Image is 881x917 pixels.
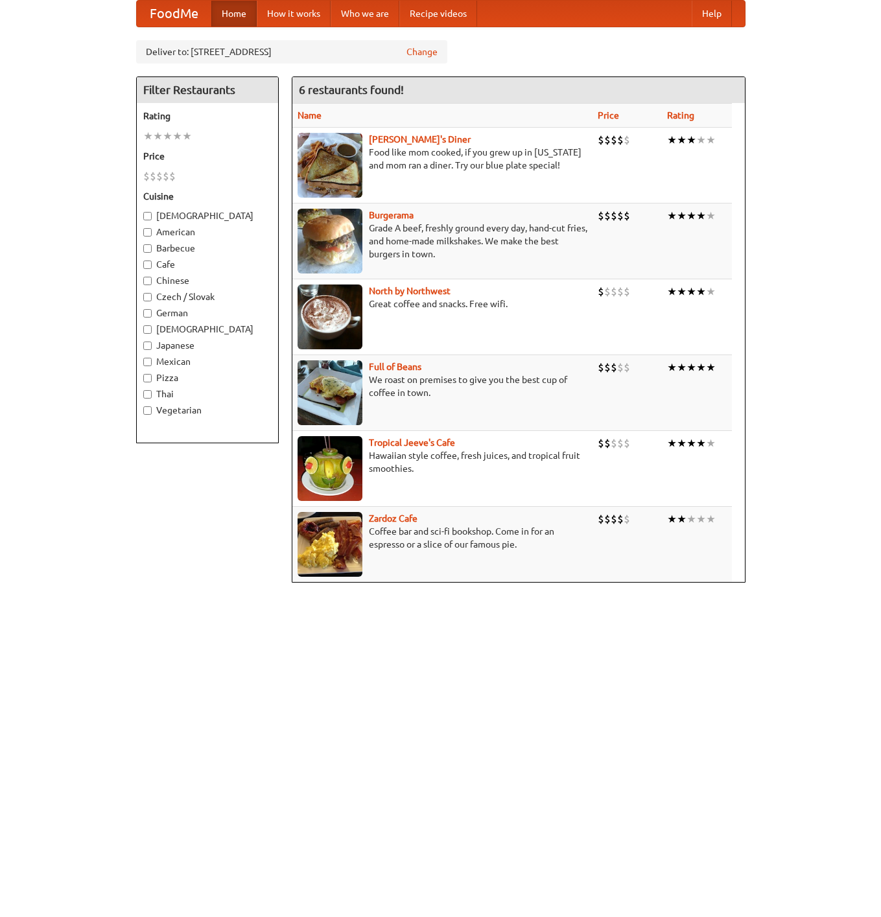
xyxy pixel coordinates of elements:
[143,323,272,336] label: [DEMOGRAPHIC_DATA]
[143,325,152,334] input: [DEMOGRAPHIC_DATA]
[696,360,706,375] li: ★
[598,512,604,526] li: $
[687,133,696,147] li: ★
[143,342,152,350] input: Japanese
[150,169,156,183] li: $
[604,512,611,526] li: $
[143,274,272,287] label: Chinese
[143,169,150,183] li: $
[598,436,604,450] li: $
[143,290,272,303] label: Czech / Slovak
[143,242,272,255] label: Barbecue
[667,360,677,375] li: ★
[624,209,630,223] li: $
[677,209,687,223] li: ★
[298,133,362,198] img: sallys.jpg
[667,110,694,121] a: Rating
[143,293,152,301] input: Czech / Slovak
[169,169,176,183] li: $
[611,360,617,375] li: $
[617,284,624,299] li: $
[598,360,604,375] li: $
[667,284,677,299] li: ★
[137,1,211,27] a: FoodMe
[143,371,272,384] label: Pizza
[137,77,278,103] h4: Filter Restaurants
[624,133,630,147] li: $
[624,436,630,450] li: $
[143,307,272,319] label: German
[611,133,617,147] li: $
[369,134,471,145] a: [PERSON_NAME]'s Diner
[143,190,272,203] h5: Cuisine
[667,436,677,450] li: ★
[604,436,611,450] li: $
[598,284,604,299] li: $
[299,84,404,96] ng-pluralize: 6 restaurants found!
[617,436,624,450] li: $
[706,209,716,223] li: ★
[667,209,677,223] li: ★
[677,436,687,450] li: ★
[696,209,706,223] li: ★
[369,286,451,296] a: North by Northwest
[143,388,272,400] label: Thai
[369,437,455,448] b: Tropical Jeeve's Cafe
[143,355,272,368] label: Mexican
[687,512,696,526] li: ★
[617,209,624,223] li: $
[298,146,587,172] p: Food like mom cooked, if you grew up in [US_STATE] and mom ran a diner. Try our blue plate special!
[687,436,696,450] li: ★
[298,449,587,475] p: Hawaiian style coffee, fresh juices, and tropical fruit smoothies.
[369,513,417,524] b: Zardoz Cafe
[298,222,587,261] p: Grade A beef, freshly ground every day, hand-cut fries, and home-made milkshakes. We make the bes...
[611,209,617,223] li: $
[677,284,687,299] li: ★
[143,406,152,415] input: Vegetarian
[143,390,152,399] input: Thai
[143,226,272,238] label: American
[399,1,477,27] a: Recipe videos
[211,1,257,27] a: Home
[143,404,272,417] label: Vegetarian
[143,110,272,122] h5: Rating
[667,133,677,147] li: ★
[624,512,630,526] li: $
[617,133,624,147] li: $
[143,358,152,366] input: Mexican
[143,209,272,222] label: [DEMOGRAPHIC_DATA]
[298,512,362,577] img: zardoz.jpg
[143,339,272,352] label: Japanese
[692,1,732,27] a: Help
[153,129,163,143] li: ★
[143,212,152,220] input: [DEMOGRAPHIC_DATA]
[172,129,182,143] li: ★
[163,129,172,143] li: ★
[143,228,152,237] input: American
[696,133,706,147] li: ★
[706,436,716,450] li: ★
[369,210,414,220] a: Burgerama
[624,360,630,375] li: $
[687,209,696,223] li: ★
[677,133,687,147] li: ★
[143,129,153,143] li: ★
[604,209,611,223] li: $
[617,360,624,375] li: $
[706,512,716,526] li: ★
[298,436,362,501] img: jeeves.jpg
[706,133,716,147] li: ★
[156,169,163,183] li: $
[677,360,687,375] li: ★
[163,169,169,183] li: $
[257,1,331,27] a: How it works
[298,373,587,399] p: We roast on premises to give you the best cup of coffee in town.
[611,436,617,450] li: $
[604,360,611,375] li: $
[143,261,152,269] input: Cafe
[143,309,152,318] input: German
[696,512,706,526] li: ★
[143,374,152,382] input: Pizza
[598,110,619,121] a: Price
